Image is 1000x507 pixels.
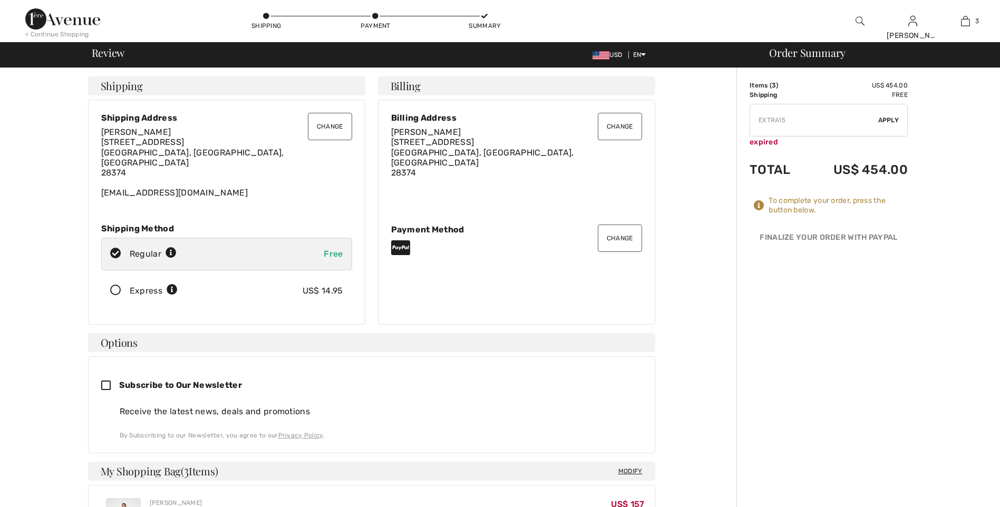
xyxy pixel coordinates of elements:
img: My Info [908,15,917,27]
h4: My Shopping Bag [88,462,655,481]
span: Apply [878,115,899,125]
img: search the website [856,15,865,27]
span: [PERSON_NAME] [391,127,461,137]
span: 3 [772,82,776,89]
span: Billing [391,81,421,91]
button: Change [598,113,642,140]
div: Payment [360,21,391,31]
div: Payment Method [391,225,642,235]
td: Shipping [750,90,805,100]
span: Review [92,47,125,58]
div: Shipping Method [101,223,352,233]
span: USD [593,51,626,58]
div: [PERSON_NAME] [887,30,938,41]
div: Summary [469,21,500,31]
td: Total [750,152,805,188]
span: EN [633,51,646,58]
span: 3 [184,463,189,477]
img: 1ère Avenue [25,8,100,30]
h4: Options [88,333,655,352]
span: [STREET_ADDRESS] [GEOGRAPHIC_DATA], [GEOGRAPHIC_DATA], [GEOGRAPHIC_DATA] 28374 [391,137,574,178]
div: Receive the latest news, deals and promotions [120,405,642,418]
input: Promo code [750,104,878,136]
td: US$ 454.00 [805,152,908,188]
span: [PERSON_NAME] [101,127,171,137]
div: Shipping [250,21,282,31]
span: 3 [975,16,979,26]
td: Free [805,90,908,100]
span: ( Items) [181,464,218,478]
div: Order Summary [756,47,994,58]
div: [EMAIL_ADDRESS][DOMAIN_NAME] [101,127,352,198]
span: Free [324,249,343,259]
button: Change [308,113,352,140]
span: Subscribe to Our Newsletter [119,380,242,390]
img: My Bag [961,15,970,27]
span: [STREET_ADDRESS] [GEOGRAPHIC_DATA], [GEOGRAPHIC_DATA], [GEOGRAPHIC_DATA] 28374 [101,137,284,178]
div: Regular [130,248,177,260]
span: Modify [618,466,643,476]
div: Finalize Your Order with PayPal [750,232,908,248]
div: Billing Address [391,113,642,123]
td: US$ 454.00 [805,81,908,90]
a: Sign In [908,16,917,26]
div: expired [750,136,908,148]
a: 3 [939,15,991,27]
div: US$ 14.95 [303,285,343,297]
a: Privacy Policy [278,432,323,439]
td: Items ( ) [750,81,805,90]
div: By Subscribing to our Newsletter, you agree to our . [120,431,642,440]
span: Shipping [101,81,143,91]
img: US Dollar [593,51,609,60]
button: Change [598,225,642,252]
div: To complete your order, press the button below. [769,196,908,215]
div: < Continue Shopping [25,30,89,39]
div: Express [130,285,178,297]
div: Shipping Address [101,113,352,123]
